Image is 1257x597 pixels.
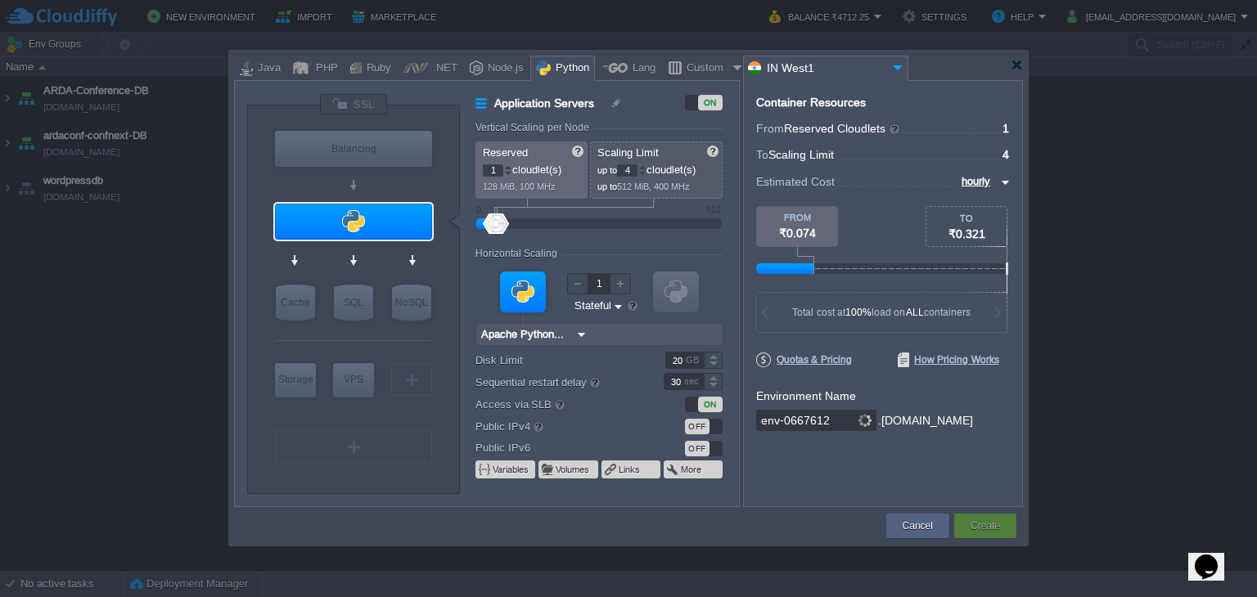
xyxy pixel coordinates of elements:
[706,204,721,214] div: 512
[597,182,617,191] span: up to
[253,56,281,81] div: Java
[685,441,710,456] div: OFF
[768,148,834,161] span: Scaling Limit
[597,159,717,177] p: cloudlet(s)
[362,56,391,81] div: Ruby
[779,227,816,240] span: ₹0.074
[756,173,835,191] span: Estimated Cost
[483,56,524,81] div: Node.js
[756,97,866,109] div: Container Resources
[756,213,838,222] div: FROM
[903,518,933,534] button: Cancel
[392,285,431,321] div: NoSQL
[685,419,710,434] div: OFF
[756,389,856,402] label: Environment Name
[334,285,373,321] div: SQL
[392,285,431,321] div: NoSQL Databases
[551,56,589,81] div: Python
[698,397,723,412] div: ON
[971,518,1000,534] button: Create
[333,363,374,397] div: Elastic VPS
[276,285,315,321] div: Cache
[275,363,316,396] div: Storage
[1002,122,1009,135] span: 1
[898,352,999,367] span: How Pricing Works
[275,363,316,397] div: Storage Containers
[756,148,768,161] span: To
[476,204,481,214] div: 0
[275,430,432,463] div: Create New Layer
[483,159,582,177] p: cloudlet(s)
[333,363,374,396] div: VPS
[682,56,729,81] div: Custom
[275,204,432,240] div: Application Servers
[275,131,432,167] div: Balancing
[948,227,985,240] span: ₹0.321
[556,463,591,476] button: Volumes
[756,122,784,135] span: From
[275,131,432,167] div: Load Balancer
[483,146,528,159] span: Reserved
[311,56,338,81] div: PHP
[878,410,973,432] div: .[DOMAIN_NAME]
[756,352,852,367] span: Quotas & Pricing
[784,122,901,135] span: Reserved Cloudlets
[617,182,690,191] span: 512 MiB, 400 MHz
[493,463,530,476] button: Variables
[483,182,556,191] span: 128 MiB, 100 MHz
[475,352,642,369] label: Disk Limit
[475,248,561,259] div: Horizontal Scaling
[475,417,642,435] label: Public IPv4
[619,463,642,476] button: Links
[684,374,702,389] div: sec
[597,146,659,159] span: Scaling Limit
[597,165,617,175] span: up to
[698,95,723,110] div: ON
[475,439,642,456] label: Public IPv6
[391,363,432,396] div: Create New Layer
[428,56,457,81] div: .NET
[628,56,656,81] div: Lang
[475,373,642,391] label: Sequential restart delay
[926,213,1007,223] div: TO
[475,122,593,133] div: Vertical Scaling per Node
[475,395,642,413] label: Access via SLB
[1002,148,1009,161] span: 4
[686,352,702,368] div: GB
[1188,532,1241,581] iframe: chat widget
[334,285,373,321] div: SQL Databases
[681,463,703,476] button: More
